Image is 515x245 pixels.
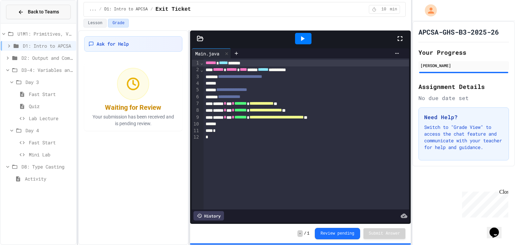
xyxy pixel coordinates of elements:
[21,163,73,170] span: D8: Type Casting
[418,48,509,57] h2: Your Progress
[192,87,200,93] div: 5
[192,48,231,58] div: Main.java
[6,5,71,19] button: Back to Teams
[379,7,389,12] span: 10
[418,94,509,102] div: No due date set
[192,50,223,57] div: Main.java
[420,62,507,68] div: [PERSON_NAME]
[25,79,73,86] span: Day 3
[418,3,439,18] div: My Account
[88,113,178,127] p: Your submission has been received and is pending review.
[459,189,508,217] iframe: chat widget
[99,7,102,12] span: /
[192,128,200,134] div: 11
[23,42,73,49] span: D1: Intro to APCSA
[418,27,499,37] h1: APCSA-GHS-B3-2025-26
[369,231,400,236] span: Submit Answer
[192,60,200,66] div: 1
[108,19,129,28] button: Grade
[424,113,503,121] h3: Need Help?
[192,114,200,121] div: 9
[29,115,73,122] span: Lab Lecture
[192,121,200,128] div: 10
[192,66,200,73] div: 2
[315,228,360,239] button: Review pending
[192,73,200,80] div: 3
[89,7,97,12] span: ...
[193,211,224,220] div: History
[3,3,46,43] div: Chat with us now!Close
[21,54,73,61] span: D2: Output and Compiling Code
[105,103,161,112] div: Waiting for Review
[83,19,107,28] button: Lesson
[424,124,503,151] p: Switch to "Grade View" to access the chat feature and communicate with your teacher for help and ...
[21,66,73,73] span: D3-4: Variables and Input
[29,103,73,110] span: Quiz
[390,7,397,12] span: min
[192,107,200,114] div: 8
[28,8,59,15] span: Back to Teams
[29,151,73,158] span: Mini Lab
[200,67,203,72] span: Fold line
[29,139,73,146] span: Fast Start
[29,91,73,98] span: Fast Start
[192,94,200,100] div: 6
[192,134,200,141] div: 12
[418,82,509,91] h2: Assignment Details
[97,41,129,47] span: Ask for Help
[156,5,191,13] span: Exit Ticket
[307,231,309,236] span: 1
[200,60,203,65] span: Fold line
[25,175,73,182] span: Activity
[25,127,73,134] span: Day 4
[17,30,73,37] span: U1M1: Primitives, Variables, Basic I/O
[304,231,306,236] span: /
[192,100,200,107] div: 7
[151,7,153,12] span: /
[487,218,508,238] iframe: chat widget
[363,228,406,239] button: Submit Answer
[297,230,302,237] span: -
[104,7,148,12] span: D1: Intro to APCSA
[192,80,200,87] div: 4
